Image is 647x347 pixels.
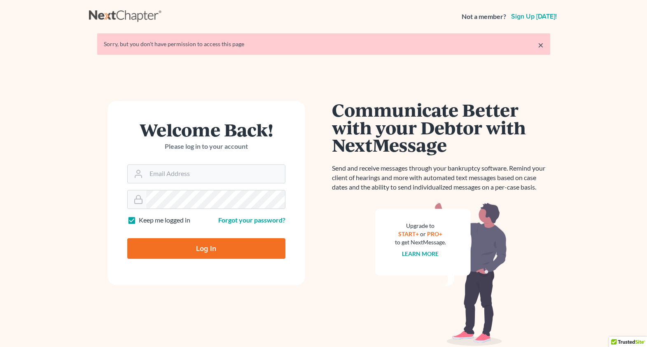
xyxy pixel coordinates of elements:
[127,238,285,259] input: Log In
[398,230,419,237] a: START+
[402,250,439,257] a: Learn more
[332,101,550,154] h1: Communicate Better with your Debtor with NextMessage
[462,12,506,21] strong: Not a member?
[538,40,544,50] a: ×
[332,164,550,192] p: Send and receive messages through your bankruptcy software. Remind your client of hearings and mo...
[127,121,285,138] h1: Welcome Back!
[427,230,442,237] a: PRO+
[395,222,446,230] div: Upgrade to
[127,142,285,151] p: Please log in to your account
[395,238,446,246] div: to get NextMessage.
[420,230,426,237] span: or
[375,202,507,346] img: nextmessage_bg-59042aed3d76b12b5cd301f8e5b87938c9018125f34e5fa2b7a6b67550977c72.svg
[509,13,558,20] a: Sign up [DATE]!
[104,40,544,48] div: Sorry, but you don't have permission to access this page
[146,165,285,183] input: Email Address
[218,216,285,224] a: Forgot your password?
[139,216,190,225] label: Keep me logged in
